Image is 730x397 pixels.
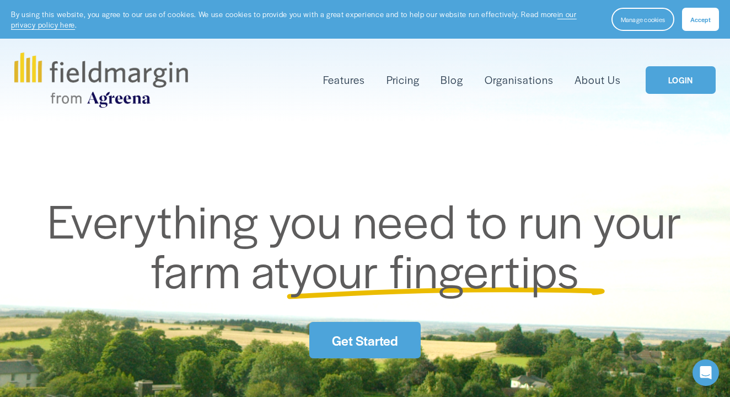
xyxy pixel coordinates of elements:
a: LOGIN [646,66,715,94]
span: Everything you need to run your farm at [47,187,693,303]
span: your fingertips [290,237,579,302]
button: Manage cookies [611,8,674,31]
a: Pricing [387,71,420,89]
a: Get Started [309,322,421,358]
a: Organisations [485,71,554,89]
a: Blog [441,71,463,89]
span: Manage cookies [621,15,665,24]
button: Accept [682,8,719,31]
span: Features [323,72,365,88]
div: Open Intercom Messenger [693,359,719,386]
img: fieldmargin.com [14,52,187,108]
a: folder dropdown [323,71,365,89]
a: in our privacy policy here [11,9,577,30]
a: About Us [575,71,621,89]
span: Accept [690,15,711,24]
p: By using this website, you agree to our use of cookies. We use cookies to provide you with a grea... [11,9,600,30]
